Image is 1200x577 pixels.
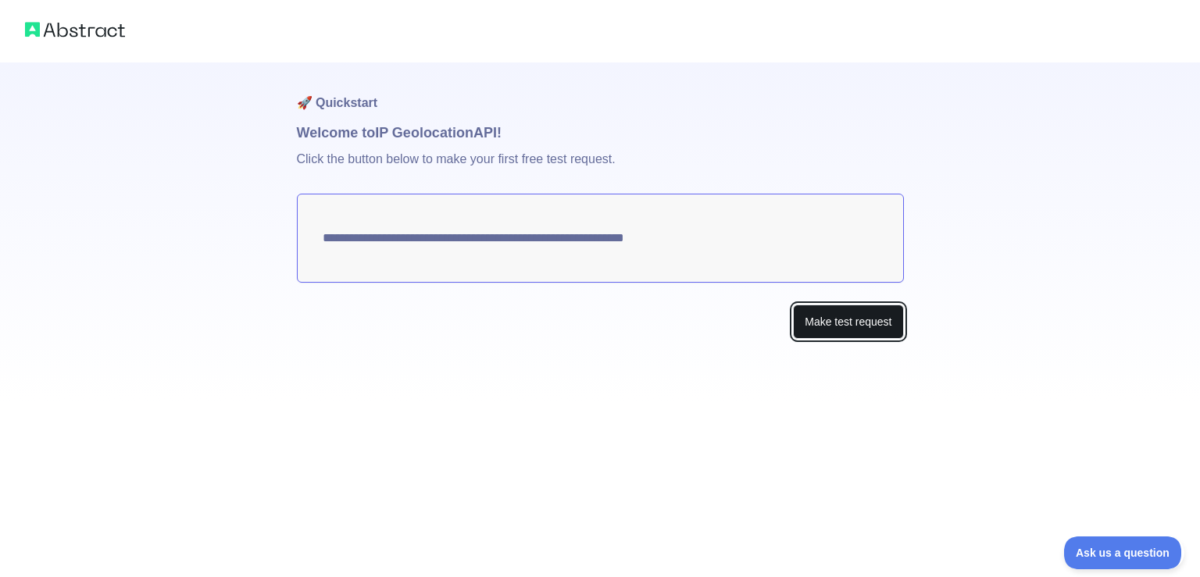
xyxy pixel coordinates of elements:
button: Make test request [793,305,903,340]
iframe: Toggle Customer Support [1064,536,1184,569]
p: Click the button below to make your first free test request. [297,144,904,194]
h1: 🚀 Quickstart [297,62,904,122]
h1: Welcome to IP Geolocation API! [297,122,904,144]
img: Abstract logo [25,19,125,41]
